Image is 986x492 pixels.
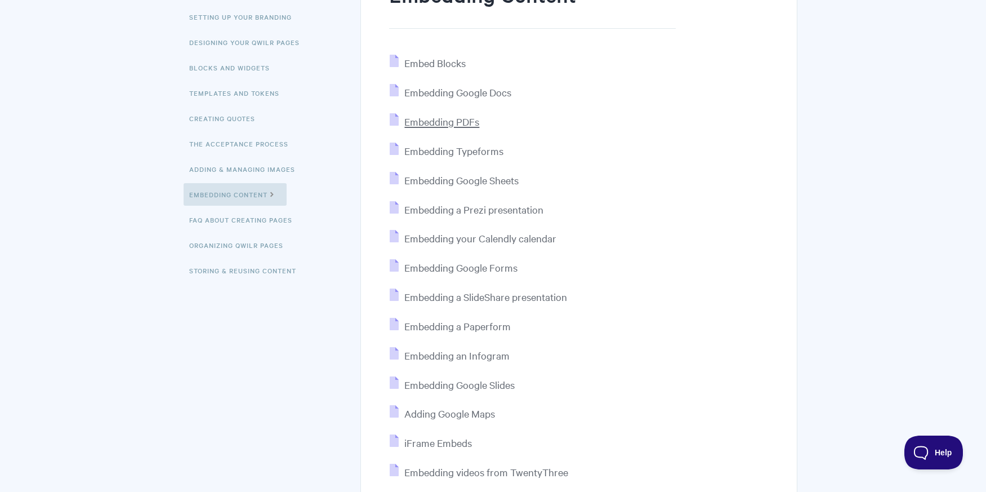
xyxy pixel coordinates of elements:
[404,86,511,99] span: Embedding Google Docs
[189,6,300,28] a: Setting up your Branding
[404,320,511,333] span: Embedding a Paperform
[184,183,287,206] a: Embedding Content
[390,320,511,333] a: Embedding a Paperform
[404,56,466,69] span: Embed Blocks
[404,232,556,245] span: Embedding your Calendly calendar
[390,261,517,274] a: Embedding Google Forms
[189,234,292,256] a: Organizing Qwilr Pages
[404,436,472,449] span: iFrame Embeds
[390,407,495,420] a: Adding Google Maps
[390,466,568,478] a: Embedding videos from TwentyThree
[404,407,495,420] span: Adding Google Maps
[189,82,288,104] a: Templates and Tokens
[189,31,308,54] a: Designing Your Qwilr Pages
[404,174,519,187] span: Embedding Google Sheets
[404,203,543,216] span: Embedding a Prezi presentation
[189,56,278,79] a: Blocks and Widgets
[404,290,567,303] span: Embedding a SlideShare presentation
[404,115,479,128] span: Embedding PDFs
[189,107,264,130] a: Creating Quotes
[390,115,479,128] a: Embedding PDFs
[390,174,519,187] a: Embedding Google Sheets
[390,56,466,69] a: Embed Blocks
[390,378,515,391] a: Embedding Google Slides
[390,86,511,99] a: Embedding Google Docs
[404,144,503,157] span: Embedding Typeforms
[390,144,503,157] a: Embedding Typeforms
[404,378,515,391] span: Embedding Google Slides
[904,436,963,469] iframe: Toggle Customer Support
[404,466,568,478] span: Embedding videos from TwentyThree
[189,209,301,231] a: FAQ About Creating Pages
[390,349,510,362] a: Embedding an Infogram
[404,349,510,362] span: Embedding an Infogram
[390,436,472,449] a: iFrame Embeds
[189,259,305,282] a: Storing & Reusing Content
[390,203,543,216] a: Embedding a Prezi presentation
[390,290,567,303] a: Embedding a SlideShare presentation
[390,232,556,245] a: Embedding your Calendly calendar
[189,132,297,155] a: The Acceptance Process
[189,158,304,180] a: Adding & Managing Images
[404,261,517,274] span: Embedding Google Forms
